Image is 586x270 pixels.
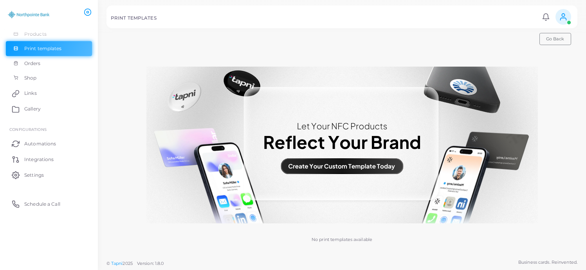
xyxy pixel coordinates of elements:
[6,196,92,212] a: Schedule a Call
[24,45,62,52] span: Print templates
[312,236,372,243] p: No print templates available
[24,172,44,179] span: Settings
[7,7,50,22] img: logo
[24,156,54,163] span: Integrations
[137,261,164,266] span: Version: 1.8.0
[123,260,132,267] span: 2025
[546,36,564,42] span: Go Back
[24,74,36,82] span: Shop
[111,261,123,266] a: Tapni
[106,260,164,267] span: ©
[6,41,92,56] a: Print templates
[6,56,92,71] a: Orders
[6,167,92,183] a: Settings
[9,127,47,132] span: Configurations
[6,71,92,85] a: Shop
[6,151,92,167] a: Integrations
[6,136,92,151] a: Automations
[24,60,41,67] span: Orders
[111,15,157,21] h5: PRINT TEMPLATES
[24,201,60,208] span: Schedule a Call
[6,101,92,117] a: Gallery
[6,27,92,42] a: Products
[146,67,538,223] img: No print templates
[24,90,37,97] span: Links
[539,33,571,45] button: Go Back
[24,105,41,112] span: Gallery
[24,31,47,38] span: Products
[24,140,56,147] span: Automations
[6,85,92,101] a: Links
[518,259,577,266] span: Business cards. Reinvented.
